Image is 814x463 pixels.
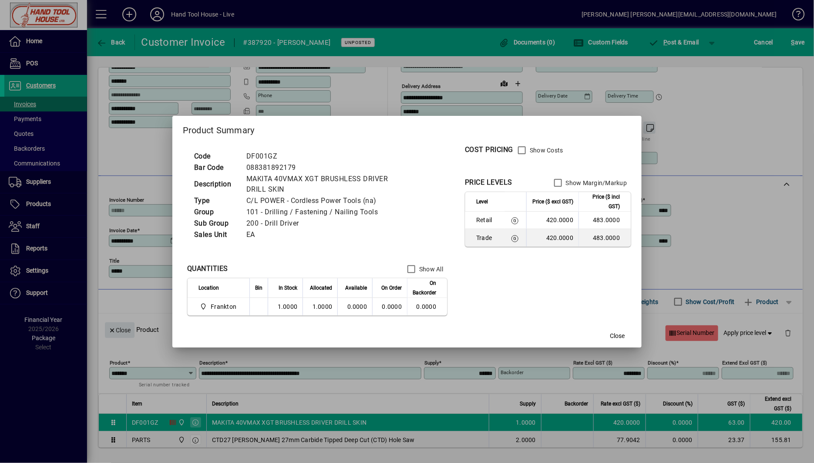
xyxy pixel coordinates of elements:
[476,216,499,224] span: Retail
[242,151,400,162] td: DF001GZ
[382,303,402,310] span: 0.0000
[603,328,631,344] button: Close
[211,302,236,311] span: Frankton
[337,298,372,315] td: 0.0000
[381,283,402,293] span: On Order
[407,298,447,315] td: 0.0000
[310,283,332,293] span: Allocated
[242,173,400,195] td: MAKITA 40VMAX XGT BRUSHLESS DRIVER DRILL SKIN
[476,233,499,242] span: Trade
[279,283,297,293] span: In Stock
[190,229,242,240] td: Sales Unit
[528,146,563,155] label: Show Costs
[190,218,242,229] td: Sub Group
[190,151,242,162] td: Code
[465,177,512,188] div: PRICE LEVELS
[190,173,242,195] td: Description
[172,116,642,141] h2: Product Summary
[579,212,631,229] td: 483.0000
[532,197,573,206] span: Price ($ excl GST)
[242,195,400,206] td: C/L POWER - Cordless Power Tools (na)
[564,179,627,187] label: Show Margin/Markup
[242,229,400,240] td: EA
[526,212,579,229] td: 420.0000
[268,298,303,315] td: 1.0000
[610,331,625,341] span: Close
[242,162,400,173] td: 088381892179
[579,229,631,247] td: 483.0000
[242,206,400,218] td: 101 - Drilling / Fastening / Nailing Tools
[476,197,488,206] span: Level
[413,278,436,297] span: On Backorder
[465,145,513,155] div: COST PRICING
[584,192,620,211] span: Price ($ incl GST)
[303,298,337,315] td: 1.0000
[345,283,367,293] span: Available
[190,195,242,206] td: Type
[198,301,240,312] span: Frankton
[417,265,443,274] label: Show All
[198,283,219,293] span: Location
[190,206,242,218] td: Group
[255,283,262,293] span: Bin
[242,218,400,229] td: 200 - Drill Driver
[526,229,579,247] td: 420.0000
[187,264,228,274] div: QUANTITIES
[190,162,242,173] td: Bar Code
